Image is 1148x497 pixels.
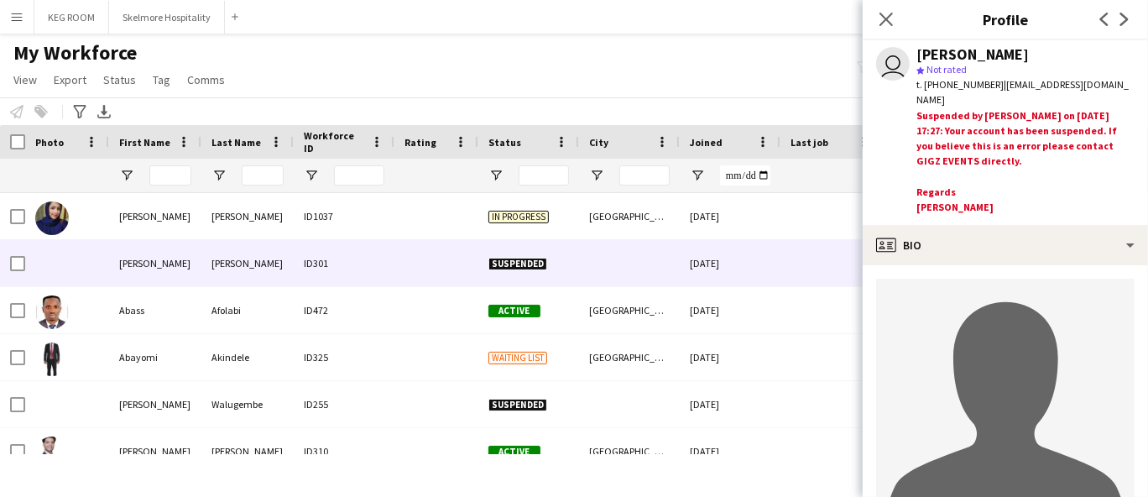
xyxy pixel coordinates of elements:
[294,334,394,380] div: ID325
[13,40,137,65] span: My Workforce
[94,102,114,122] app-action-btn: Export XLSX
[680,334,780,380] div: [DATE]
[34,1,109,34] button: KEG ROOM
[35,437,69,470] img: Abdelaziz Youssef
[294,193,394,239] div: ID1037
[201,381,294,427] div: Walugembe
[519,165,569,186] input: Status Filter Input
[294,381,394,427] div: ID255
[579,334,680,380] div: [GEOGRAPHIC_DATA]
[97,69,143,91] a: Status
[47,69,93,91] a: Export
[926,63,967,76] span: Not rated
[149,165,191,186] input: First Name Filter Input
[201,287,294,333] div: Afolabi
[242,165,284,186] input: Last Name Filter Input
[488,168,504,183] button: Open Filter Menu
[153,72,170,87] span: Tag
[180,69,232,91] a: Comms
[119,168,134,183] button: Open Filter Menu
[488,446,540,458] span: Active
[579,287,680,333] div: [GEOGRAPHIC_DATA]
[619,165,670,186] input: City Filter Input
[103,72,136,87] span: Status
[680,381,780,427] div: [DATE]
[488,305,540,317] span: Active
[54,72,86,87] span: Export
[109,240,201,286] div: [PERSON_NAME]
[680,428,780,474] div: [DATE]
[109,1,225,34] button: Skelmore Hospitality
[201,193,294,239] div: [PERSON_NAME]
[334,165,384,186] input: Workforce ID Filter Input
[589,136,608,149] span: City
[294,428,394,474] div: ID310
[119,136,170,149] span: First Name
[680,287,780,333] div: [DATE]
[35,296,69,329] img: Abass Afolabi
[690,136,723,149] span: Joined
[863,225,1148,265] div: Bio
[304,129,364,154] span: Workforce ID
[863,8,1148,30] h3: Profile
[146,69,177,91] a: Tag
[304,168,319,183] button: Open Filter Menu
[690,168,705,183] button: Open Filter Menu
[109,428,201,474] div: [PERSON_NAME]
[294,240,394,286] div: ID301
[201,240,294,286] div: [PERSON_NAME]
[791,136,828,149] span: Last job
[589,168,604,183] button: Open Filter Menu
[35,201,69,235] img: Aafia Imdad Ali
[680,193,780,239] div: [DATE]
[488,352,547,364] span: Waiting list
[488,211,549,223] span: In progress
[916,47,1029,62] div: [PERSON_NAME]
[109,287,201,333] div: Abass
[488,258,547,270] span: Suspended
[70,102,90,122] app-action-btn: Advanced filters
[916,108,1135,218] div: Suspended by [PERSON_NAME] on [DATE] 17:27: Your account has been suspended. If you believe this ...
[916,78,1004,91] span: t. [PHONE_NUMBER]
[187,72,225,87] span: Comms
[7,69,44,91] a: View
[13,72,37,87] span: View
[720,165,770,186] input: Joined Filter Input
[488,399,547,411] span: Suspended
[404,136,436,149] span: Rating
[579,428,680,474] div: [GEOGRAPHIC_DATA]
[680,240,780,286] div: [DATE]
[109,334,201,380] div: Abayomi
[35,343,69,376] img: Abayomi Akindele
[35,136,64,149] span: Photo
[109,193,201,239] div: [PERSON_NAME]
[294,287,394,333] div: ID472
[488,136,521,149] span: Status
[211,136,261,149] span: Last Name
[579,193,680,239] div: [GEOGRAPHIC_DATA]
[109,381,201,427] div: [PERSON_NAME]
[201,428,294,474] div: [PERSON_NAME]
[211,168,227,183] button: Open Filter Menu
[201,334,294,380] div: Akindele
[916,78,1129,106] span: | [EMAIL_ADDRESS][DOMAIN_NAME]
